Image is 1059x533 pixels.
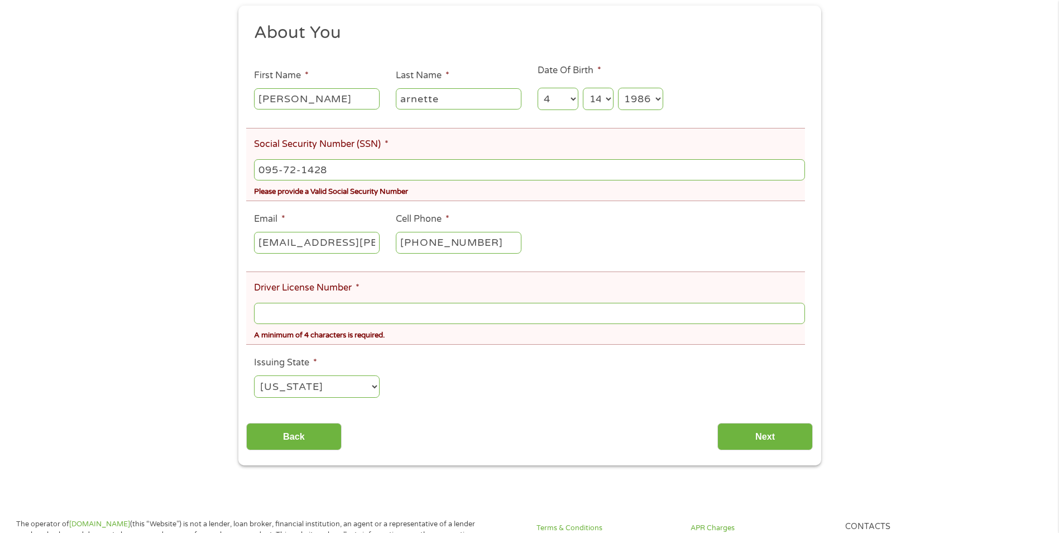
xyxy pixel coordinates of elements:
div: Please provide a Valid Social Security Number [254,183,804,198]
a: [DOMAIN_NAME] [69,520,130,529]
label: Email [254,213,285,225]
label: Social Security Number (SSN) [254,139,389,150]
input: John [254,88,380,110]
label: Issuing State [254,357,317,369]
label: Last Name [396,70,449,82]
label: Cell Phone [396,213,449,225]
input: (541) 754-3010 [396,232,521,253]
input: Back [246,423,342,450]
label: Date Of Birth [538,65,601,77]
label: Driver License Number [254,282,360,294]
label: First Name [254,70,309,82]
input: 078-05-1120 [254,159,804,180]
h4: Contacts [845,522,986,532]
div: A minimum of 4 characters is required. [254,326,804,341]
input: Next [717,423,813,450]
input: Smith [396,88,521,110]
input: john@gmail.com [254,232,380,253]
h2: About You [254,22,797,44]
